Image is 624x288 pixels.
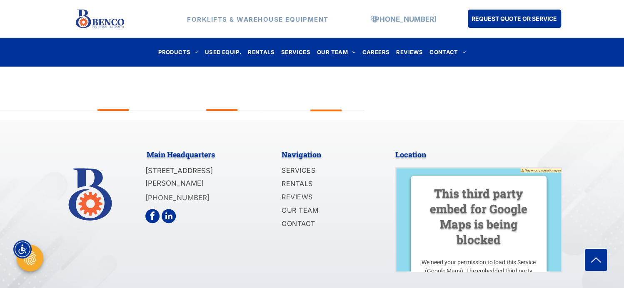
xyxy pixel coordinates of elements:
h3: This third party embed for Google Maps is being blocked [421,185,537,247]
span: Navigation [282,149,321,159]
a: REQUEST QUOTE OR SERVICE [468,10,561,28]
a: REVIEWS [282,191,372,204]
strong: FORKLIFTS & WAREHOUSE EQUIPMENT [187,15,329,23]
a: CAREERS [359,47,393,58]
a: RENTALS [282,178,372,191]
a: RENTALS [245,47,278,58]
a: USED EQUIP. [202,47,245,58]
a: facebook [145,209,160,223]
a: PRODUCTS [155,47,202,58]
a: [PHONE_NUMBER] [145,194,210,202]
a: REVIEWS [393,47,426,58]
a: [PHONE_NUMBER] [372,15,436,23]
a: linkedin [162,209,176,223]
a: SERVICES [282,164,372,178]
div: Accessibility Menu [13,240,32,258]
span: [STREET_ADDRESS][PERSON_NAME] [145,166,213,188]
a: SERVICES [278,47,314,58]
a: CONTACT [426,47,469,58]
a: OUR TEAM [314,47,359,58]
a: OUR TEAM [282,204,372,218]
span: REQUEST QUOTE OR SERVICE [472,11,557,26]
span: Main Headquarters [147,149,215,159]
span: Location [395,149,426,159]
a: CONTACT [282,218,372,231]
